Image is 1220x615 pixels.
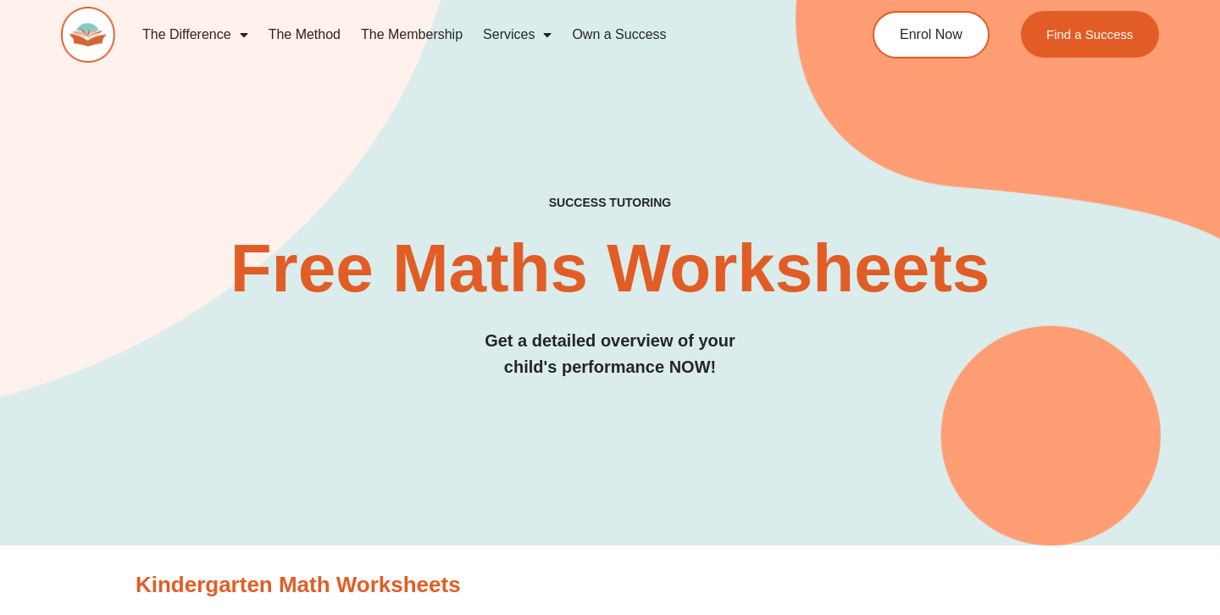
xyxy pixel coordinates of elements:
[61,196,1159,210] h4: SUCCESS TUTORING​
[351,15,473,54] a: The Membership
[1046,28,1134,41] span: Find a Success
[562,15,676,54] a: Own a Success
[136,571,1084,600] h3: Kindergarten Math Worksheets
[132,15,258,54] a: The Difference
[473,15,562,54] a: Services
[900,28,962,42] span: Enrol Now
[1021,11,1159,58] a: Find a Success
[61,235,1159,302] h2: Free Maths Worksheets​
[873,11,990,58] a: Enrol Now
[132,15,810,54] nav: Menu
[258,15,351,54] a: The Method
[61,328,1159,380] h3: Get a detailed overview of your child's performance NOW!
